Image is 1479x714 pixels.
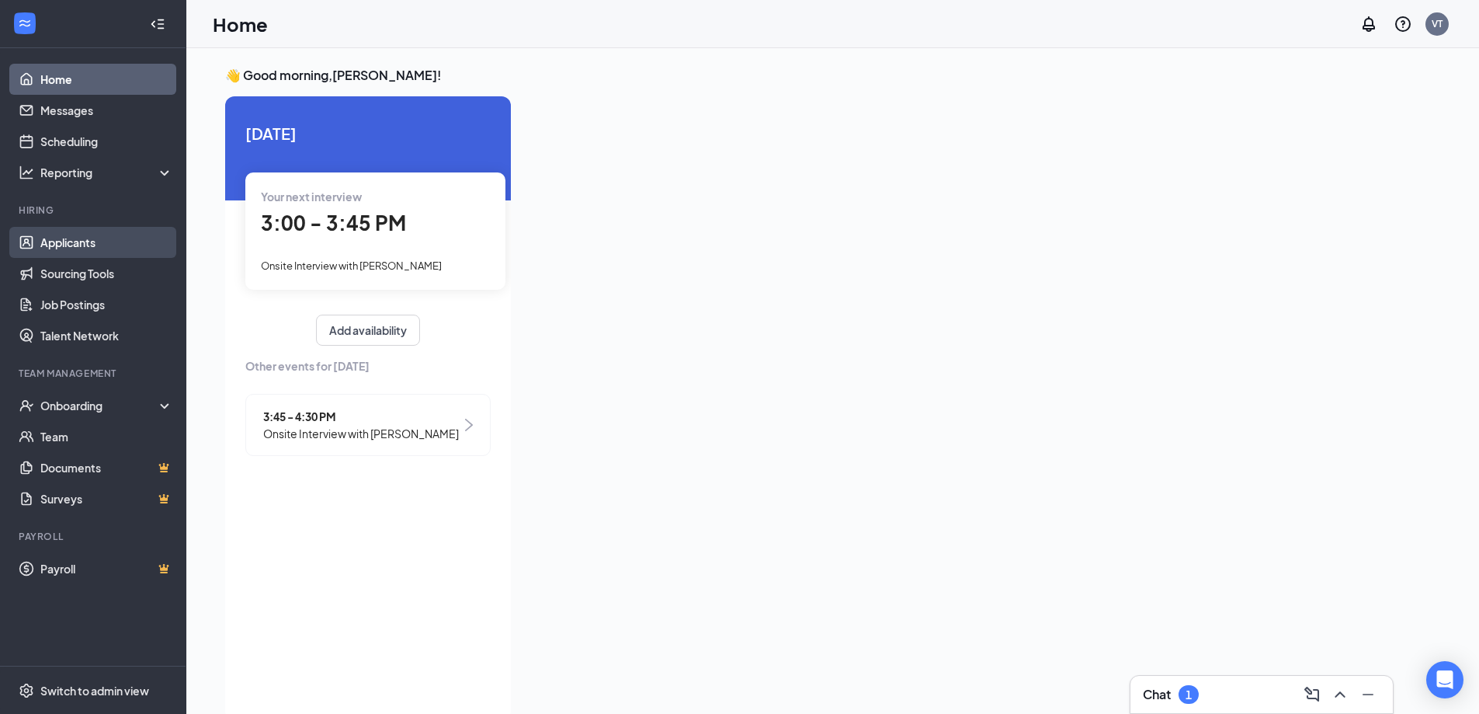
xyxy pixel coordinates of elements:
svg: ChevronUp [1331,685,1349,704]
svg: Notifications [1359,15,1378,33]
a: PayrollCrown [40,553,173,584]
a: Team [40,421,173,452]
span: 3:00 - 3:45 PM [261,210,406,235]
div: Onboarding [40,398,160,413]
a: Talent Network [40,320,173,351]
div: Payroll [19,530,170,543]
span: Onsite Interview with [PERSON_NAME] [263,425,459,442]
div: Open Intercom Messenger [1426,661,1463,698]
svg: Analysis [19,165,34,180]
span: Other events for [DATE] [245,357,491,374]
svg: Collapse [150,16,165,32]
a: Scheduling [40,126,173,157]
svg: QuestionInfo [1394,15,1412,33]
svg: WorkstreamLogo [17,16,33,31]
button: ComposeMessage [1300,682,1325,707]
svg: ComposeMessage [1303,685,1321,704]
button: Add availability [316,315,420,346]
div: Switch to admin view [40,683,149,698]
span: 3:45 - 4:30 PM [263,408,459,425]
a: Applicants [40,227,173,258]
div: Team Management [19,367,170,380]
a: SurveysCrown [40,483,173,514]
button: Minimize [1356,682,1380,707]
span: Your next interview [261,190,362,204]
div: VT [1432,17,1443,30]
span: [DATE] [245,121,491,145]
a: DocumentsCrown [40,452,173,483]
a: Home [40,64,173,95]
div: Reporting [40,165,174,180]
a: Messages [40,95,173,126]
svg: Minimize [1359,685,1377,704]
div: Hiring [19,204,170,217]
h1: Home [213,11,268,37]
span: Onsite Interview with [PERSON_NAME] [261,259,442,272]
a: Sourcing Tools [40,258,173,289]
h3: 👋 Good morning, [PERSON_NAME] ! [225,67,1393,84]
div: 1 [1186,688,1192,702]
svg: Settings [19,683,34,698]
svg: UserCheck [19,398,34,413]
h3: Chat [1143,686,1171,703]
button: ChevronUp [1328,682,1352,707]
a: Job Postings [40,289,173,320]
